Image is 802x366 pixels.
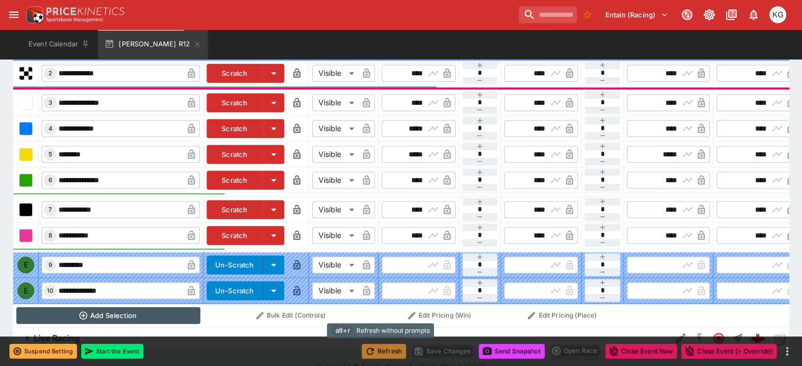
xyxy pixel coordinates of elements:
[750,331,765,345] div: 18c8d1ad-136f-4014-9332-e1ecefea7474
[605,344,677,359] button: Close Event Now
[98,29,208,59] button: [PERSON_NAME] R12
[207,145,263,164] button: Scratch
[356,325,430,336] span: Refresh without prompts
[207,171,263,190] button: Scratch
[312,146,358,163] div: Visible
[207,226,263,245] button: Scratch
[728,329,747,348] button: Straight
[46,261,54,269] span: 9
[678,5,697,24] button: Connected to PK
[671,329,690,348] button: Edit Detail
[46,17,103,22] img: Sportsbook Management
[690,329,709,348] button: SGM Disabled
[22,29,96,59] button: Event Calendar
[312,282,358,299] div: Visible
[46,151,54,158] span: 5
[16,307,200,324] button: Add Selection
[207,307,375,324] button: Bulk Edit (Controls)
[81,344,143,359] button: Start the Event
[46,206,54,213] span: 7
[766,3,789,26] button: Kevin Gutschlag
[23,4,44,25] img: PriceKinetics Logo
[769,6,786,23] div: Kevin Gutschlag
[331,325,354,336] span: alt+r
[700,5,719,24] button: Toggle light/dark mode
[207,281,263,300] button: Un-Scratch
[362,344,406,359] button: Refresh
[207,119,263,138] button: Scratch
[312,94,358,111] div: Visible
[722,5,741,24] button: Documentation
[579,6,596,23] button: No Bookmarks
[773,332,785,344] img: liveracing
[46,7,124,15] img: PriceKinetics
[712,332,725,344] svg: Closed
[207,200,263,219] button: Scratch
[207,255,263,274] button: Un-Scratch
[46,232,54,239] span: 8
[46,176,54,184] span: 6
[4,5,23,24] button: open drawer
[772,332,785,344] div: liveracing
[207,64,263,83] button: Scratch
[709,329,728,348] button: Closed
[312,172,358,189] div: Visible
[744,5,763,24] button: Notifications
[13,328,671,349] button: Live Racing
[207,93,263,112] button: Scratch
[45,287,55,294] span: 10
[34,333,80,344] h6: Live Racing
[479,344,545,359] button: Send Snapshot
[750,331,765,345] img: logo-cerberus--red.svg
[46,99,54,106] span: 3
[17,282,34,299] div: E
[519,6,577,23] input: search
[504,307,621,324] button: Edit Pricing (Place)
[46,125,54,132] span: 4
[17,256,34,273] div: E
[46,70,54,77] span: 2
[312,120,358,137] div: Visible
[681,344,777,359] button: Close Event (+ Override)
[781,345,794,358] button: more
[549,343,601,358] div: split button
[381,307,498,324] button: Edit Pricing (Win)
[312,201,358,218] div: Visible
[312,227,358,244] div: Visible
[9,344,77,359] button: Suspend Betting
[747,328,768,349] a: 18c8d1ad-136f-4014-9332-e1ecefea7474
[312,256,358,273] div: Visible
[599,6,674,23] button: Select Tenant
[312,65,358,82] div: Visible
